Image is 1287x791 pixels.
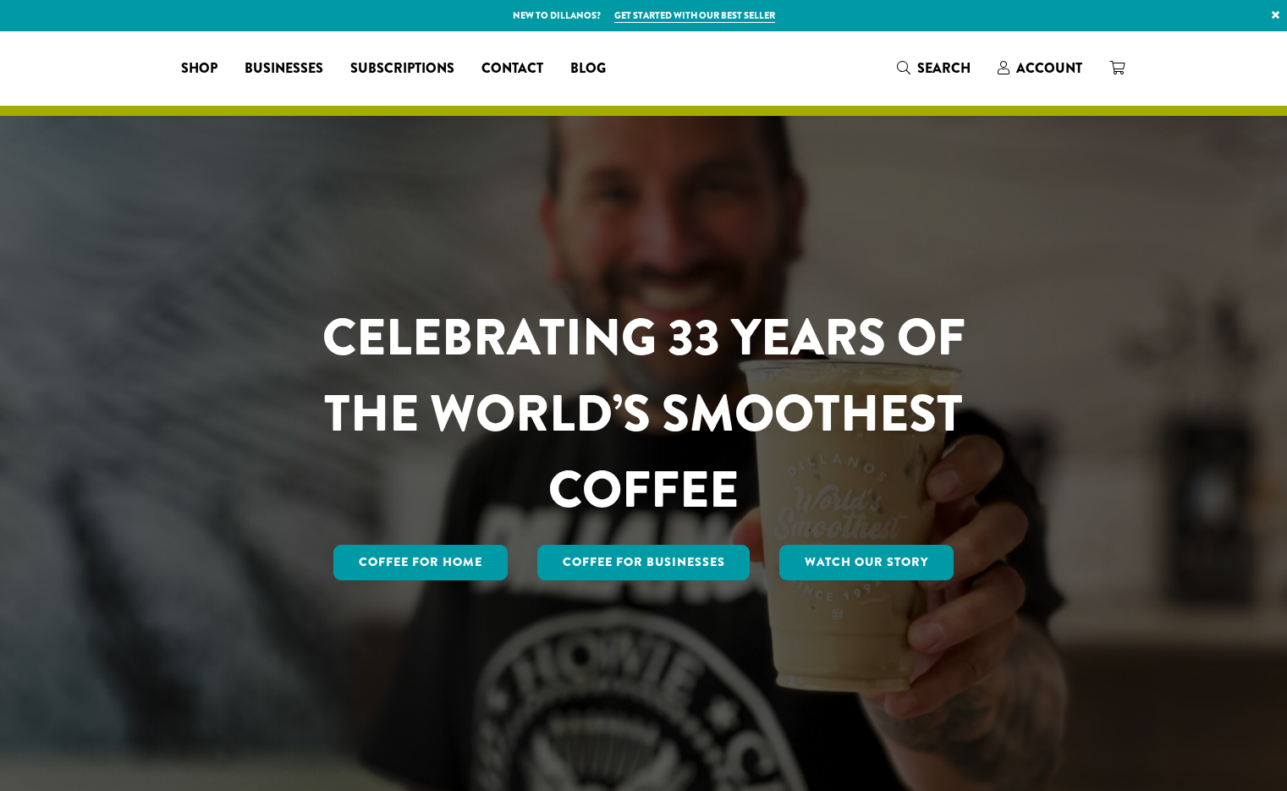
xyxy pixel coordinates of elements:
[245,58,323,80] span: Businesses
[181,58,217,80] span: Shop
[350,58,454,80] span: Subscriptions
[614,8,775,23] a: Get started with our best seller
[168,55,231,82] a: Shop
[917,58,971,78] span: Search
[570,58,606,80] span: Blog
[537,545,751,580] a: Coffee For Businesses
[272,299,1015,528] h1: CELEBRATING 33 YEARS OF THE WORLD’S SMOOTHEST COFFEE
[883,54,984,82] a: Search
[1016,58,1082,78] span: Account
[779,545,954,580] a: Watch Our Story
[481,58,543,80] span: Contact
[333,545,508,580] a: Coffee for Home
